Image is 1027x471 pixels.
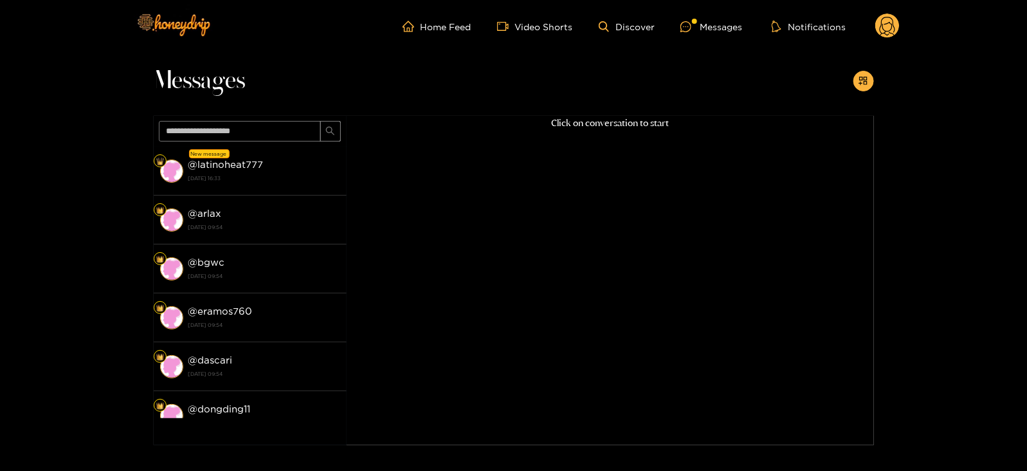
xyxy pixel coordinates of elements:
[156,402,164,410] img: Fan Level
[160,160,183,183] img: conversation
[497,21,573,32] a: Video Shorts
[160,208,183,232] img: conversation
[160,404,183,427] img: conversation
[156,158,164,165] img: Fan Level
[403,21,471,32] a: Home Feed
[347,116,874,131] p: Click on conversation to start
[160,355,183,378] img: conversation
[325,126,335,137] span: search
[188,159,264,170] strong: @ latinoheat777
[768,20,850,33] button: Notifications
[188,270,340,282] strong: [DATE] 09:54
[188,306,253,317] strong: @ eramos760
[497,21,515,32] span: video-camera
[189,149,230,158] div: New message
[160,306,183,329] img: conversation
[188,221,340,233] strong: [DATE] 09:54
[188,403,251,414] strong: @ dongding11
[853,71,874,91] button: appstore-add
[154,66,246,97] span: Messages
[599,21,655,32] a: Discover
[160,257,183,281] img: conversation
[188,257,225,268] strong: @ bgwc
[156,353,164,361] img: Fan Level
[156,255,164,263] img: Fan Level
[680,19,742,34] div: Messages
[156,207,164,214] img: Fan Level
[188,319,340,331] strong: [DATE] 09:54
[188,368,340,380] strong: [DATE] 09:54
[859,76,868,87] span: appstore-add
[403,21,421,32] span: home
[156,304,164,312] img: Fan Level
[320,121,341,142] button: search
[188,417,340,429] strong: [DATE] 09:54
[188,172,340,184] strong: [DATE] 16:33
[188,355,233,365] strong: @ dascari
[188,208,222,219] strong: @ arlax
